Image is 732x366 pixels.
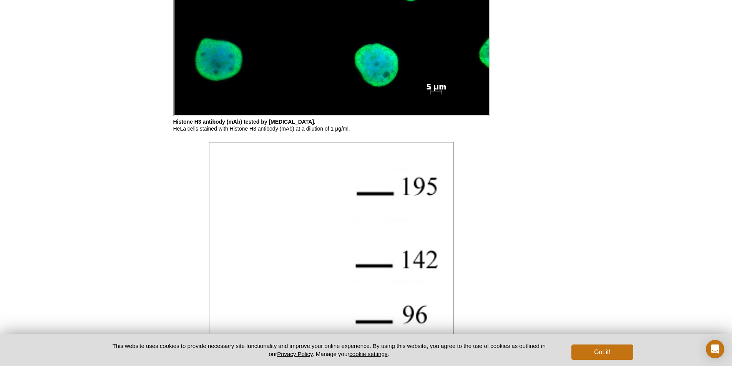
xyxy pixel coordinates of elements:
[173,118,490,132] p: HeLa cells stained with Histone H3 antibody (mAb) at a dilution of 1 µg/ml.
[706,340,724,358] div: Open Intercom Messenger
[99,342,559,358] p: This website uses cookies to provide necessary site functionality and improve your online experie...
[173,119,316,125] b: Histone H3 antibody (mAb) tested by [MEDICAL_DATA].
[349,351,387,357] button: cookie settings
[277,351,312,357] a: Privacy Policy
[571,344,633,360] button: Got it!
